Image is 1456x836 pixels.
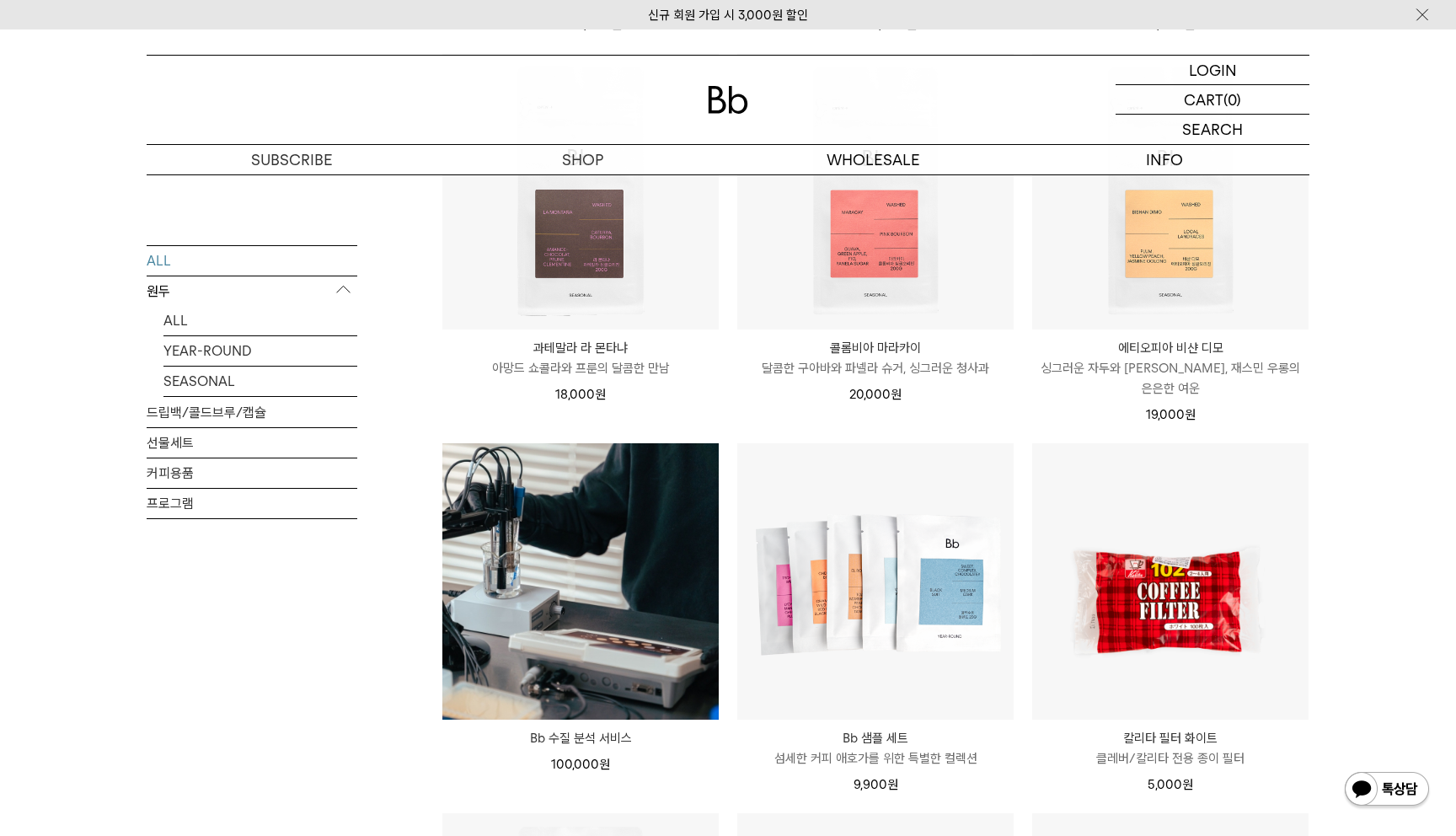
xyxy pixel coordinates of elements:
p: 클레버/칼리타 전용 종이 필터 [1032,748,1309,769]
a: SEASONAL [163,366,357,395]
span: 9,900 [854,777,898,792]
p: Bb 샘플 세트 [737,728,1014,748]
img: 콜롬비아 마라카이 [737,53,1014,330]
a: Bb 수질 분석 서비스 [442,728,719,748]
p: 섬세한 커피 애호가를 위한 특별한 컬렉션 [737,748,1014,769]
span: 원 [595,387,606,402]
p: CART [1184,85,1223,114]
p: 칼리타 필터 화이트 [1032,728,1309,748]
p: 싱그러운 자두와 [PERSON_NAME], 재스민 우롱의 은은한 여운 [1032,358,1309,399]
a: CART (0) [1116,85,1309,115]
a: SUBSCRIBE [147,145,437,174]
p: (0) [1223,85,1241,114]
a: LOGIN [1116,56,1309,85]
a: 칼리타 필터 화이트 클레버/칼리타 전용 종이 필터 [1032,728,1309,769]
a: SHOP [437,145,728,174]
a: YEAR-ROUND [163,335,357,365]
span: 20,000 [849,387,902,402]
a: 과테말라 라 몬타냐 아망드 쇼콜라와 프룬의 달콤한 만남 [442,338,719,378]
p: 과테말라 라 몬타냐 [442,338,719,358]
span: 18,000 [555,387,606,402]
img: Bb 샘플 세트 [737,443,1014,720]
a: 드립백/콜드브루/캡슐 [147,397,357,426]
p: 에티오피아 비샨 디모 [1032,338,1309,358]
span: 원 [887,777,898,792]
a: 프로그램 [147,488,357,517]
p: 원두 [147,276,357,306]
img: Bb 수질 분석 서비스 [442,443,719,720]
span: 원 [1185,407,1196,422]
a: 에티오피아 비샨 디모 싱그러운 자두와 [PERSON_NAME], 재스민 우롱의 은은한 여운 [1032,338,1309,399]
img: 과테말라 라 몬타냐 [442,53,719,330]
span: 원 [891,387,902,402]
img: 카카오톡 채널 1:1 채팅 버튼 [1343,770,1431,811]
span: 19,000 [1146,407,1196,422]
a: 선물세트 [147,427,357,457]
p: 아망드 쇼콜라와 프룬의 달콤한 만남 [442,358,719,378]
p: SEARCH [1182,115,1243,144]
span: 100,000 [551,757,610,772]
img: 로고 [708,86,748,114]
p: WHOLESALE [728,145,1019,174]
span: 원 [599,757,610,772]
a: 커피용품 [147,458,357,487]
img: 칼리타 필터 화이트 [1032,443,1309,720]
span: 원 [1182,777,1193,792]
img: 에티오피아 비샨 디모 [1032,53,1309,330]
a: ALL [147,245,357,275]
p: 콜롬비아 마라카이 [737,338,1014,358]
p: INFO [1019,145,1309,174]
p: 달콤한 구아바와 파넬라 슈거, 싱그러운 청사과 [737,358,1014,378]
a: ALL [163,305,357,335]
a: Bb 샘플 세트 섬세한 커피 애호가를 위한 특별한 컬렉션 [737,728,1014,769]
a: 콜롬비아 마라카이 달콤한 구아바와 파넬라 슈거, 싱그러운 청사과 [737,338,1014,378]
span: 5,000 [1148,777,1193,792]
p: LOGIN [1189,56,1237,84]
a: 신규 회원 가입 시 3,000원 할인 [648,8,808,23]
